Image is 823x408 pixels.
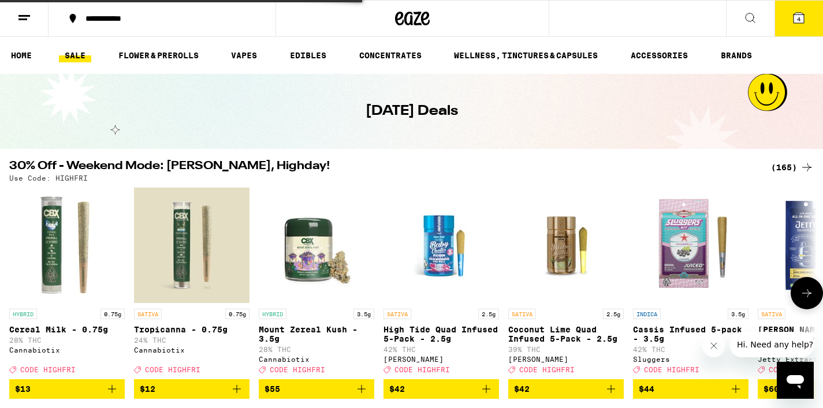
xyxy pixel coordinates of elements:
div: Cannabiotix [9,346,125,354]
a: EDIBLES [284,48,332,62]
div: [PERSON_NAME] [383,355,499,363]
p: SATIVA [383,309,411,319]
p: 0.75g [225,309,249,319]
span: $13 [15,384,31,394]
p: SATIVA [508,309,536,319]
a: SALE [59,48,91,62]
a: ACCESSORIES [625,48,694,62]
p: Coconut Lime Quad Infused 5-Pack - 2.5g [508,325,624,343]
div: Cannabiotix [259,355,374,363]
img: Jeeter - Coconut Lime Quad Infused 5-Pack - 2.5g [508,188,624,303]
button: Add to bag [134,379,249,399]
a: Open page for High Tide Quad Infused 5-Pack - 2.5g from Jeeter [383,188,499,379]
span: CODE HIGHFRI [519,366,575,373]
p: 39% THC [508,346,624,353]
a: FLOWER & PREROLLS [113,48,204,62]
p: Use Code: HIGHFRI [9,174,88,182]
div: Cannabiotix [134,346,249,354]
p: 3.5g [353,309,374,319]
p: HYBRID [259,309,286,319]
span: $55 [265,384,280,394]
p: 28% THC [259,346,374,353]
button: Add to bag [259,379,374,399]
span: CODE HIGHFRI [20,366,76,373]
p: HYBRID [9,309,37,319]
iframe: Close message [702,334,725,357]
p: 2.5g [603,309,624,319]
span: CODE HIGHFRI [394,366,450,373]
a: Open page for Mount Zereal Kush - 3.5g from Cannabiotix [259,188,374,379]
span: 4 [797,16,800,23]
a: Open page for Tropicanna - 0.75g from Cannabiotix [134,188,249,379]
span: $42 [514,384,530,394]
img: Cannabiotix - Tropicanna - 0.75g [134,188,249,303]
p: 24% THC [134,336,249,344]
span: CODE HIGHFRI [270,366,325,373]
button: Add to bag [383,379,499,399]
p: 28% THC [9,336,125,344]
p: 2.5g [478,309,499,319]
p: 42% THC [383,346,499,353]
img: Cannabiotix - Cereal Milk - 0.75g [9,188,125,303]
div: Sluggers [633,355,748,363]
span: $44 [639,384,654,394]
p: High Tide Quad Infused 5-Pack - 2.5g [383,325,499,343]
h1: [DATE] Deals [366,102,458,121]
button: Add to bag [633,379,748,399]
a: (165) [771,160,814,174]
a: WELLNESS, TINCTURES & CAPSULES [448,48,604,62]
span: CODE HIGHFRI [145,366,200,373]
iframe: Button to launch messaging window [777,362,814,399]
p: Tropicanna - 0.75g [134,325,249,334]
p: SATIVA [758,309,785,319]
span: $42 [389,384,405,394]
img: Sluggers - Cassis Infused 5-pack - 3.5g [633,188,748,303]
p: Cereal Milk - 0.75g [9,325,125,334]
a: HOME [5,48,38,62]
img: Jeeter - High Tide Quad Infused 5-Pack - 2.5g [383,188,499,303]
span: $60 [764,384,779,394]
button: Add to bag [9,379,125,399]
p: Cassis Infused 5-pack - 3.5g [633,325,748,343]
p: 42% THC [633,346,748,353]
a: VAPES [225,48,263,62]
a: BRANDS [715,48,758,62]
p: 3.5g [728,309,748,319]
p: 0.75g [100,309,125,319]
span: $12 [140,384,155,394]
span: CODE HIGHFRI [644,366,699,373]
p: INDICA [633,309,661,319]
iframe: Message from company [730,332,814,357]
a: Open page for Cassis Infused 5-pack - 3.5g from Sluggers [633,188,748,379]
p: Mount Zereal Kush - 3.5g [259,325,374,343]
a: Open page for Cereal Milk - 0.75g from Cannabiotix [9,188,125,379]
a: CONCENTRATES [353,48,427,62]
button: Add to bag [508,379,624,399]
a: Open page for Coconut Lime Quad Infused 5-Pack - 2.5g from Jeeter [508,188,624,379]
img: Cannabiotix - Mount Zereal Kush - 3.5g [259,188,374,303]
button: 4 [774,1,823,36]
div: [PERSON_NAME] [508,355,624,363]
p: SATIVA [134,309,162,319]
h2: 30% Off - Weekend Mode: [PERSON_NAME], Highday! [9,160,757,174]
